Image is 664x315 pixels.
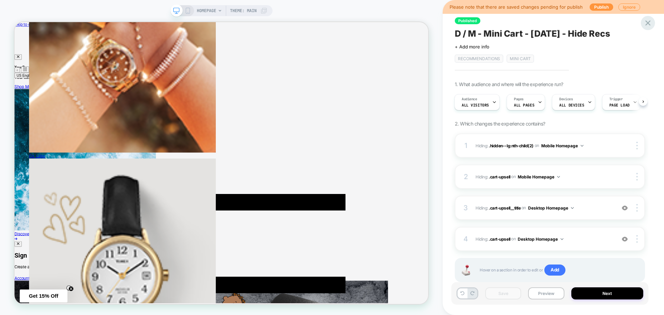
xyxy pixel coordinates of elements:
img: down arrow [557,176,560,178]
span: .cart-upsell__title [489,205,520,210]
div: 2 [462,170,469,183]
button: Preview [528,287,564,299]
span: on [511,173,516,180]
span: Audience [462,97,477,102]
img: down arrow [561,238,563,240]
span: Add [544,265,565,276]
span: ALL PAGES [514,103,534,108]
img: close [636,173,638,180]
button: Next slide [21,60,28,67]
button: Mobile Homepage [541,141,583,150]
span: Mini Cart [507,55,534,63]
button: Desktop Homepage [518,235,563,243]
span: Hiding : [476,141,612,150]
span: Devices [559,97,573,102]
img: crossed eye [622,205,628,211]
span: Recommendations [455,55,503,63]
span: HOMEPAGE [197,5,216,16]
img: close [636,142,638,149]
span: 2. Which changes the experience contains? [455,121,545,127]
span: Hiding : [476,173,612,181]
span: on [511,235,516,243]
img: close [636,235,638,243]
img: close [636,204,638,212]
span: Pages [514,97,524,102]
button: Desktop Homepage [528,204,574,212]
span: .cart-upsell [489,236,510,241]
span: Hover on a section in order to edit or [480,265,637,276]
span: ALL DEVICES [559,103,584,108]
img: crossed eye [622,236,628,242]
button: Ignore [618,3,640,11]
span: on [535,142,539,149]
span: on [522,204,526,212]
img: down arrow [581,145,583,147]
span: Trigger [609,97,623,102]
span: Hiding : [476,204,612,212]
span: Published [455,17,480,24]
span: Hiding : [476,235,612,243]
span: .hidden--lg:nth-child(2) [489,143,534,148]
button: Pause Slideshow [9,59,19,67]
div: 4 [462,233,469,245]
span: All Visitors [462,103,489,108]
span: Page Load [609,103,630,108]
button: Publish [590,3,613,11]
div: 1 [462,139,469,152]
span: .cart-upsell [489,174,510,179]
span: D / M - Mini Cart - [DATE] - Hide Recs [455,28,610,39]
button: Mobile Homepage [518,173,560,181]
div: 3 [462,202,469,214]
img: Joystick [459,265,473,276]
button: Next [571,287,644,299]
button: Save [485,287,521,299]
img: down arrow [571,207,574,209]
span: US English ($) [3,68,33,74]
span: Theme: MAIN [230,5,257,16]
span: 1. What audience and where will the experience run? [455,81,563,87]
span: + Add more info [455,44,489,49]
